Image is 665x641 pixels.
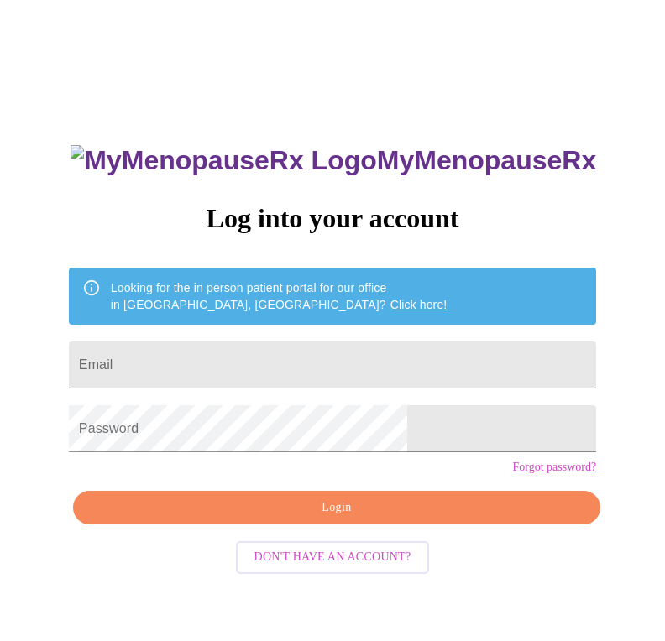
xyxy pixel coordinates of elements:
button: Don't have an account? [236,541,430,574]
a: Forgot password? [512,461,596,474]
img: MyMenopauseRx Logo [71,145,376,176]
button: Login [73,491,600,525]
div: Looking for the in person patient portal for our office in [GEOGRAPHIC_DATA], [GEOGRAPHIC_DATA]? [111,273,448,320]
h3: MyMenopauseRx [71,145,596,176]
span: Don't have an account? [254,547,411,568]
span: Login [92,498,581,519]
a: Click here! [390,298,448,311]
h3: Log into your account [69,203,596,234]
a: Don't have an account? [232,549,434,563]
